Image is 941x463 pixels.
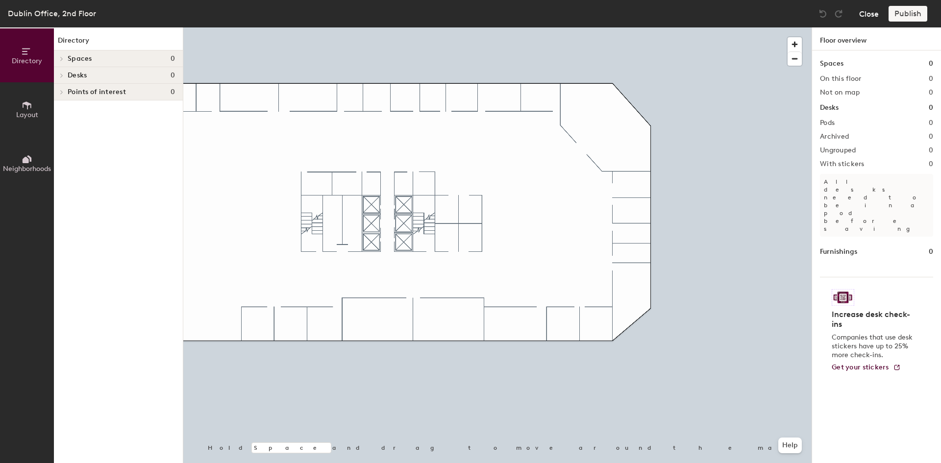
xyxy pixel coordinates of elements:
h1: Furnishings [820,246,857,257]
h2: Archived [820,133,849,141]
h2: Pods [820,119,835,127]
span: 0 [171,55,175,63]
span: Directory [12,57,42,65]
button: Close [859,6,879,22]
h1: 0 [929,58,933,69]
h2: 0 [929,89,933,97]
h2: 0 [929,146,933,154]
img: Undo [818,9,828,19]
span: 0 [171,88,175,96]
div: Dublin Office, 2nd Floor [8,7,96,20]
h4: Increase desk check-ins [832,310,916,329]
button: Help [778,438,802,453]
h1: 0 [929,246,933,257]
h1: Floor overview [812,27,941,50]
h2: 0 [929,160,933,168]
span: Get your stickers [832,363,889,371]
h2: 0 [929,133,933,141]
h2: Not on map [820,89,860,97]
img: Redo [834,9,843,19]
h2: On this floor [820,75,862,83]
span: Neighborhoods [3,165,51,173]
img: Sticker logo [832,289,854,306]
span: Points of interest [68,88,126,96]
span: Layout [16,111,38,119]
span: Desks [68,72,87,79]
h1: Spaces [820,58,843,69]
a: Get your stickers [832,364,901,372]
h1: 0 [929,102,933,113]
h2: 0 [929,75,933,83]
p: Companies that use desk stickers have up to 25% more check-ins. [832,333,916,360]
span: 0 [171,72,175,79]
h2: Ungrouped [820,146,856,154]
h1: Desks [820,102,839,113]
h1: Directory [54,35,183,50]
h2: With stickers [820,160,865,168]
span: Spaces [68,55,92,63]
h2: 0 [929,119,933,127]
p: All desks need to be in a pod before saving [820,174,933,237]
